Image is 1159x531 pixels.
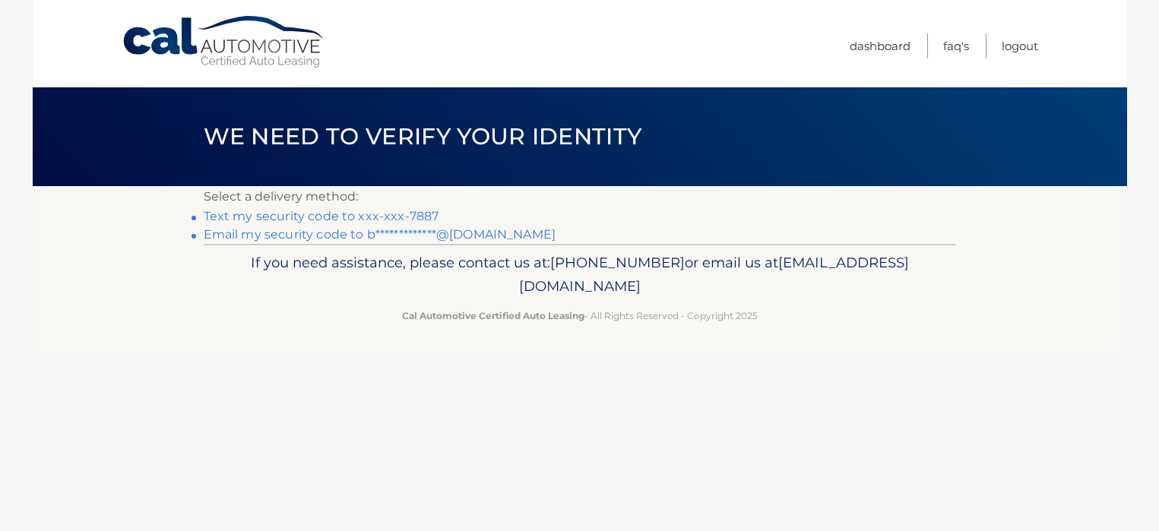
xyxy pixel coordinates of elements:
p: - All Rights Reserved - Copyright 2025 [214,308,946,324]
a: Logout [1002,33,1038,58]
span: [PHONE_NUMBER] [550,254,685,271]
span: We need to verify your identity [204,122,642,150]
a: Text my security code to xxx-xxx-7887 [204,209,439,223]
a: Cal Automotive [122,15,327,69]
strong: Cal Automotive Certified Auto Leasing [402,310,584,321]
a: Dashboard [850,33,910,58]
a: FAQ's [943,33,969,58]
p: If you need assistance, please contact us at: or email us at [214,251,946,299]
p: Select a delivery method: [204,186,956,207]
